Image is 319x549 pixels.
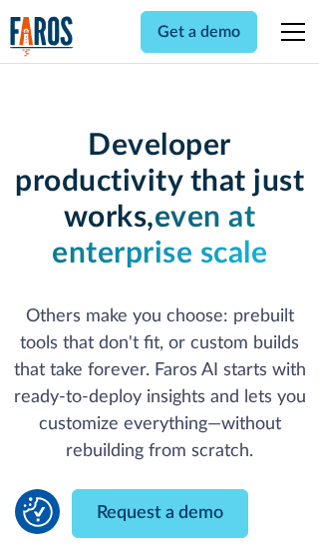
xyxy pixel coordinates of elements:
img: Revisit consent button [23,497,53,527]
strong: Developer productivity that just works, [15,131,304,233]
img: Logo of the analytics and reporting company Faros. [10,16,74,57]
button: Cookie Settings [23,497,53,527]
a: home [10,16,74,57]
div: menu [269,8,309,56]
a: Get a demo [141,11,257,53]
strong: even at enterprise scale [52,203,267,269]
p: Others make you choose: prebuilt tools that don't fit, or custom builds that take forever. Faros ... [10,303,310,465]
a: Request a demo [72,489,248,538]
